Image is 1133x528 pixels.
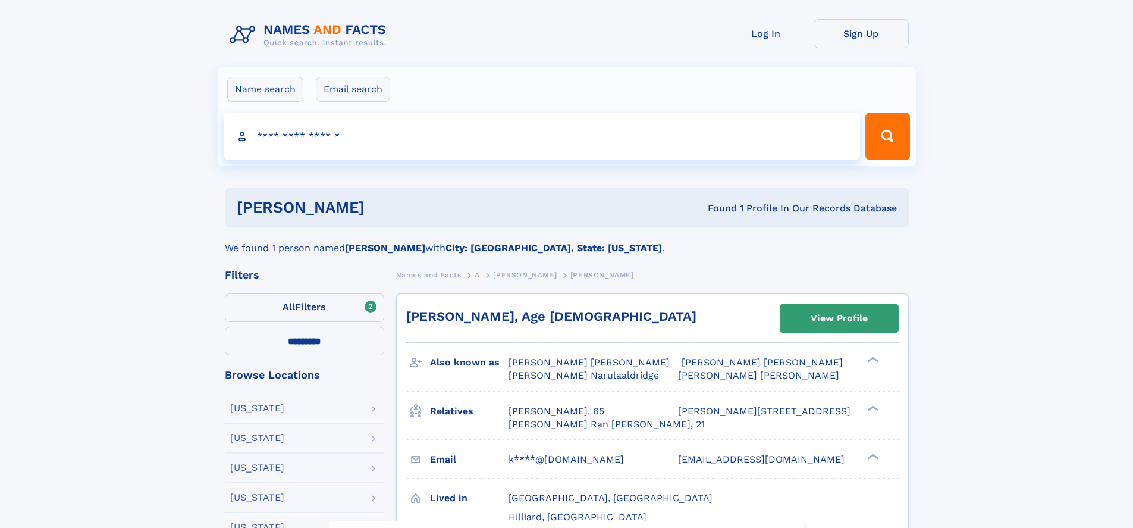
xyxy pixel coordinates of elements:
h3: Relatives [430,401,509,421]
div: Found 1 Profile In Our Records Database [536,202,897,215]
h3: Lived in [430,488,509,508]
b: City: [GEOGRAPHIC_DATA], State: [US_STATE] [445,242,662,254]
div: Browse Locations [225,370,384,380]
h1: [PERSON_NAME] [237,200,536,215]
div: We found 1 person named with . [225,227,909,255]
a: Names and Facts [396,267,462,282]
a: A [475,267,480,282]
div: Filters [225,270,384,280]
a: [PERSON_NAME] [493,267,557,282]
a: [PERSON_NAME], Age [DEMOGRAPHIC_DATA] [406,309,696,324]
div: [US_STATE] [230,493,284,502]
img: Logo Names and Facts [225,19,396,51]
a: [PERSON_NAME][STREET_ADDRESS] [678,405,850,418]
span: [GEOGRAPHIC_DATA], [GEOGRAPHIC_DATA] [509,492,713,504]
span: All [283,301,295,313]
h3: Email [430,449,509,470]
span: [PERSON_NAME] [570,271,634,279]
a: Sign Up [814,19,909,48]
label: Filters [225,293,384,322]
span: Hilliard, [GEOGRAPHIC_DATA] [509,511,646,523]
div: [US_STATE] [230,433,284,443]
div: ❯ [865,356,879,364]
span: [PERSON_NAME] [493,271,557,279]
span: [PERSON_NAME] [PERSON_NAME] [678,370,839,381]
div: [US_STATE] [230,463,284,473]
span: [PERSON_NAME] Narulaaldridge [509,370,659,381]
span: A [475,271,480,279]
h3: Also known as [430,352,509,373]
button: Search Button [865,113,909,160]
input: search input [224,113,861,160]
div: ❯ [865,404,879,412]
div: [US_STATE] [230,404,284,413]
div: ❯ [865,452,879,460]
a: View Profile [780,304,898,333]
span: [PERSON_NAME] [PERSON_NAME] [682,357,843,368]
span: [EMAIL_ADDRESS][DOMAIN_NAME] [678,454,845,465]
a: Log In [718,19,814,48]
label: Email search [316,77,390,102]
span: [PERSON_NAME] [PERSON_NAME] [509,357,670,368]
a: [PERSON_NAME] Ran [PERSON_NAME], 21 [509,418,705,431]
label: Name search [227,77,303,102]
b: [PERSON_NAME] [345,242,425,254]
a: [PERSON_NAME], 65 [509,405,604,418]
div: View Profile [811,305,868,332]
